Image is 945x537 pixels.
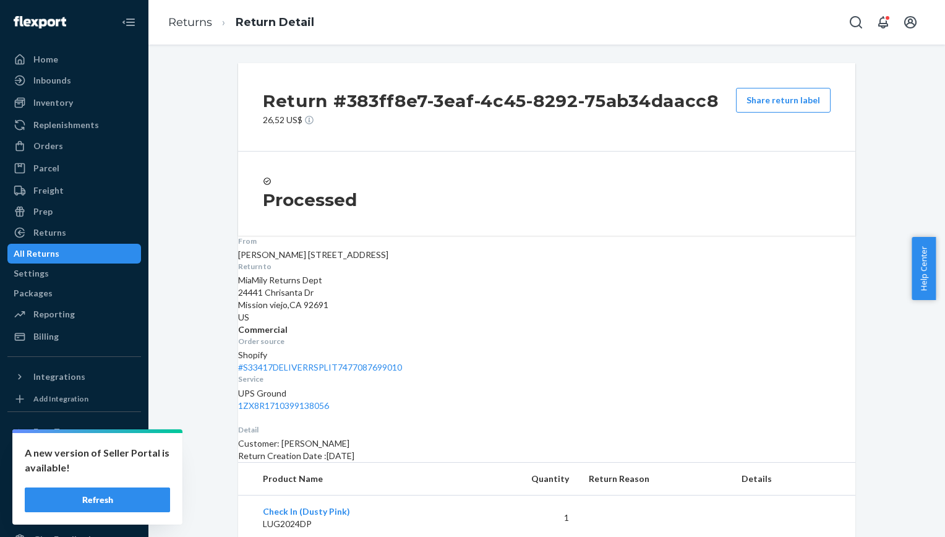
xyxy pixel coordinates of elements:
[33,119,99,131] div: Replenishments
[238,286,855,299] p: 24441 Chrisanta Dr
[7,392,141,406] a: Add Integration
[14,267,49,280] div: Settings
[236,15,314,29] a: Return Detail
[238,236,855,246] dt: From
[238,400,329,411] a: 1ZX8R1710399138056
[7,466,141,486] a: Settings
[33,205,53,218] div: Prep
[238,324,288,335] strong: Commercial
[25,445,170,475] p: A new version of Seller Portal is available!
[7,136,141,156] a: Orders
[871,10,896,35] button: Open notifications
[238,463,469,496] th: Product Name
[732,463,855,496] th: Details
[579,463,732,496] th: Return Reason
[33,308,75,320] div: Reporting
[14,16,66,28] img: Flexport logo
[238,299,855,311] p: Mission viejo , CA 92691
[844,10,868,35] button: Open Search Box
[7,367,141,387] button: Integrations
[33,393,88,404] div: Add Integration
[116,10,141,35] button: Close Navigation
[238,336,855,346] dt: Order source
[7,244,141,264] a: All Returns
[33,140,63,152] div: Orders
[33,184,64,197] div: Freight
[33,74,71,87] div: Inbounds
[238,388,286,398] span: UPS Ground
[263,518,460,530] p: LUG2024DP
[33,371,85,383] div: Integrations
[7,264,141,283] a: Settings
[7,93,141,113] a: Inventory
[33,426,73,438] div: Fast Tags
[469,463,579,496] th: Quantity
[238,424,855,435] dt: Detail
[238,450,855,462] p: Return Creation Date : [DATE]
[7,71,141,90] a: Inbounds
[33,53,58,66] div: Home
[33,97,73,109] div: Inventory
[7,327,141,346] a: Billing
[238,261,855,272] dt: Return to
[898,10,923,35] button: Open account menu
[263,114,719,126] p: 26,52 US$
[7,509,141,528] a: Help Center
[912,237,936,300] button: Help Center
[7,223,141,243] a: Returns
[263,189,831,211] h3: Processed
[33,226,66,239] div: Returns
[238,362,402,372] a: #S33417DELIVERRSPLIT7477087699010
[168,15,212,29] a: Returns
[14,247,59,260] div: All Returns
[7,49,141,69] a: Home
[238,437,855,450] p: Customer: [PERSON_NAME]
[7,304,141,324] a: Reporting
[238,274,855,286] p: MiaMily Returns Dept
[736,88,831,113] button: Share return label
[25,488,170,512] button: Refresh
[14,287,53,299] div: Packages
[7,158,141,178] a: Parcel
[238,374,855,384] dt: Service
[7,488,141,507] a: Talk to Support
[238,249,388,260] span: [PERSON_NAME] [STREET_ADDRESS]
[263,88,719,114] h2: Return #383ff8e7-3eaf-4c45-8292-75ab34daacc8
[33,162,59,174] div: Parcel
[7,115,141,135] a: Replenishments
[7,447,141,462] a: Add Fast Tag
[7,202,141,221] a: Prep
[7,283,141,303] a: Packages
[33,330,59,343] div: Billing
[238,349,855,374] div: Shopify
[7,181,141,200] a: Freight
[263,506,350,517] a: Check In (Dusty Pink)
[158,4,324,41] ol: breadcrumbs
[238,311,855,324] p: US
[7,422,141,442] button: Fast Tags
